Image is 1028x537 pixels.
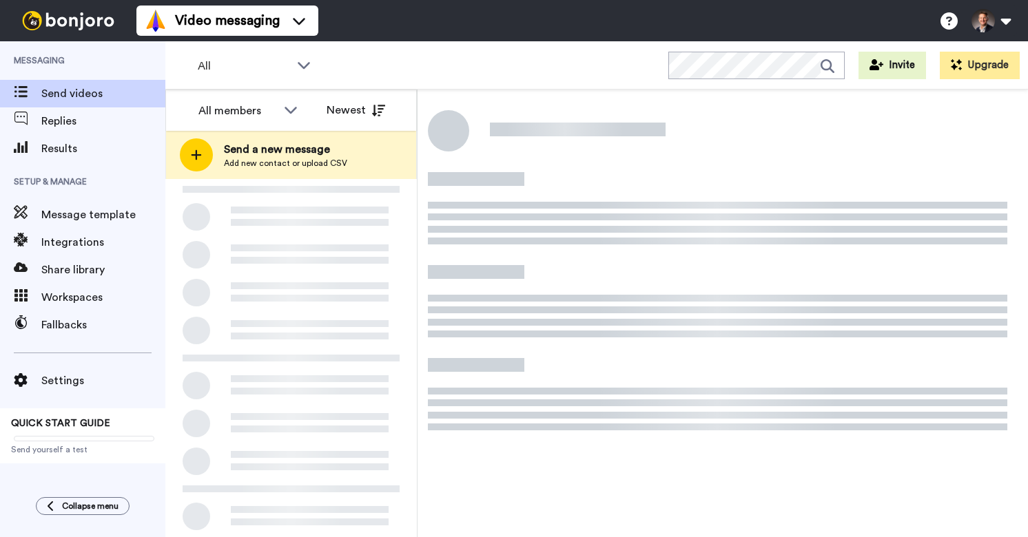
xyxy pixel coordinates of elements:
[224,158,347,169] span: Add new contact or upload CSV
[198,103,277,119] div: All members
[145,10,167,32] img: vm-color.svg
[11,419,110,428] span: QUICK START GUIDE
[62,501,119,512] span: Collapse menu
[940,52,1020,79] button: Upgrade
[41,289,165,306] span: Workspaces
[41,262,165,278] span: Share library
[224,141,347,158] span: Send a new message
[198,58,290,74] span: All
[41,113,165,129] span: Replies
[41,140,165,157] span: Results
[11,444,154,455] span: Send yourself a test
[41,207,165,223] span: Message template
[36,497,130,515] button: Collapse menu
[859,52,926,79] button: Invite
[41,317,165,333] span: Fallbacks
[41,85,165,102] span: Send videos
[175,11,280,30] span: Video messaging
[41,234,165,251] span: Integrations
[41,372,165,389] span: Settings
[316,96,395,124] button: Newest
[17,11,120,30] img: bj-logo-header-white.svg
